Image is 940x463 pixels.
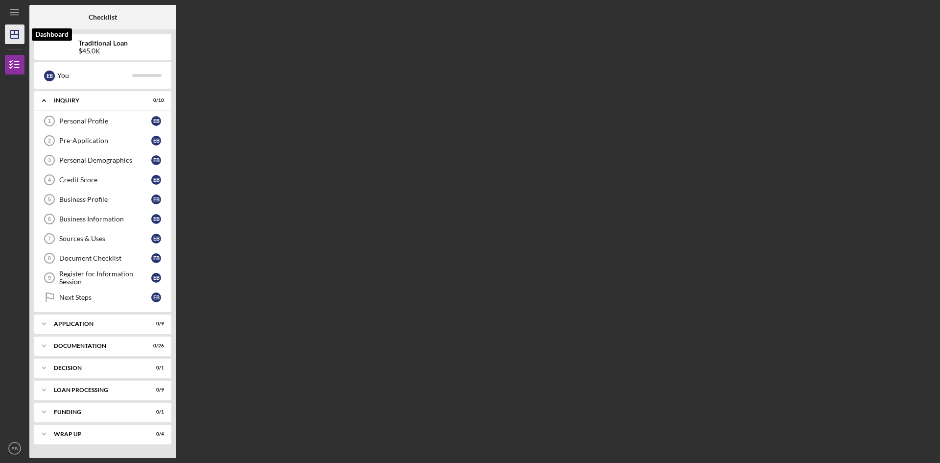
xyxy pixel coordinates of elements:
[39,131,166,150] a: 2Pre-ApplicationEB
[54,387,140,393] div: Loan Processing
[54,321,140,327] div: Application
[48,157,51,163] tspan: 3
[151,253,161,263] div: E B
[39,229,166,248] a: 7Sources & UsesEB
[54,365,140,371] div: Decision
[39,288,166,307] a: Next StepsEB
[59,156,151,164] div: Personal Demographics
[59,270,151,286] div: Register for Information Session
[151,175,161,185] div: E B
[151,273,161,283] div: E B
[57,67,132,84] div: You
[59,215,151,223] div: Business Information
[39,170,166,190] a: 4Credit ScoreEB
[39,150,166,170] a: 3Personal DemographicsEB
[151,292,161,302] div: E B
[5,439,24,458] button: EB
[59,137,151,145] div: Pre-Application
[48,118,51,124] tspan: 1
[146,321,164,327] div: 0 / 9
[59,235,151,243] div: Sources & Uses
[39,209,166,229] a: 6Business InformationEB
[78,47,128,55] div: $45.0K
[146,365,164,371] div: 0 / 1
[151,234,161,244] div: E B
[151,116,161,126] div: E B
[44,71,55,81] div: E B
[59,176,151,184] div: Credit Score
[59,293,151,301] div: Next Steps
[39,111,166,131] a: 1Personal ProfileEB
[89,13,117,21] b: Checklist
[48,138,51,144] tspan: 2
[151,136,161,146] div: E B
[59,254,151,262] div: Document Checklist
[39,268,166,288] a: 9Register for Information SessionEB
[59,195,151,203] div: Business Profile
[39,190,166,209] a: 5Business ProfileEB
[146,431,164,437] div: 0 / 4
[151,195,161,204] div: E B
[54,343,140,349] div: Documentation
[12,446,18,451] text: EB
[39,248,166,268] a: 8Document ChecklistEB
[146,343,164,349] div: 0 / 26
[54,431,140,437] div: Wrap up
[54,409,140,415] div: Funding
[48,216,51,222] tspan: 6
[48,196,51,202] tspan: 5
[146,97,164,103] div: 0 / 10
[48,177,51,183] tspan: 4
[59,117,151,125] div: Personal Profile
[48,236,51,242] tspan: 7
[48,275,51,281] tspan: 9
[146,409,164,415] div: 0 / 1
[54,97,140,103] div: Inquiry
[146,387,164,393] div: 0 / 9
[48,255,51,261] tspan: 8
[151,214,161,224] div: E B
[151,155,161,165] div: E B
[78,39,128,47] b: Traditional Loan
